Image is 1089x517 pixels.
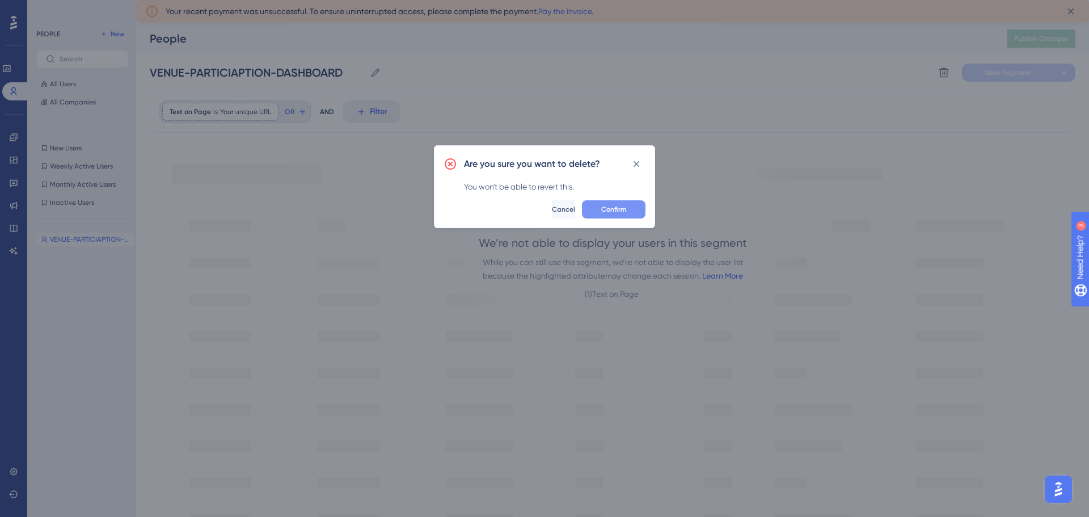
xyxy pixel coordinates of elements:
[464,157,600,171] h2: Are you sure you want to delete?
[601,205,626,214] span: Confirm
[1041,472,1075,506] iframe: UserGuiding AI Assistant Launcher
[27,3,71,16] span: Need Help?
[79,6,82,15] div: 3
[464,180,645,194] div: You won't be able to revert this.
[552,205,575,214] span: Cancel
